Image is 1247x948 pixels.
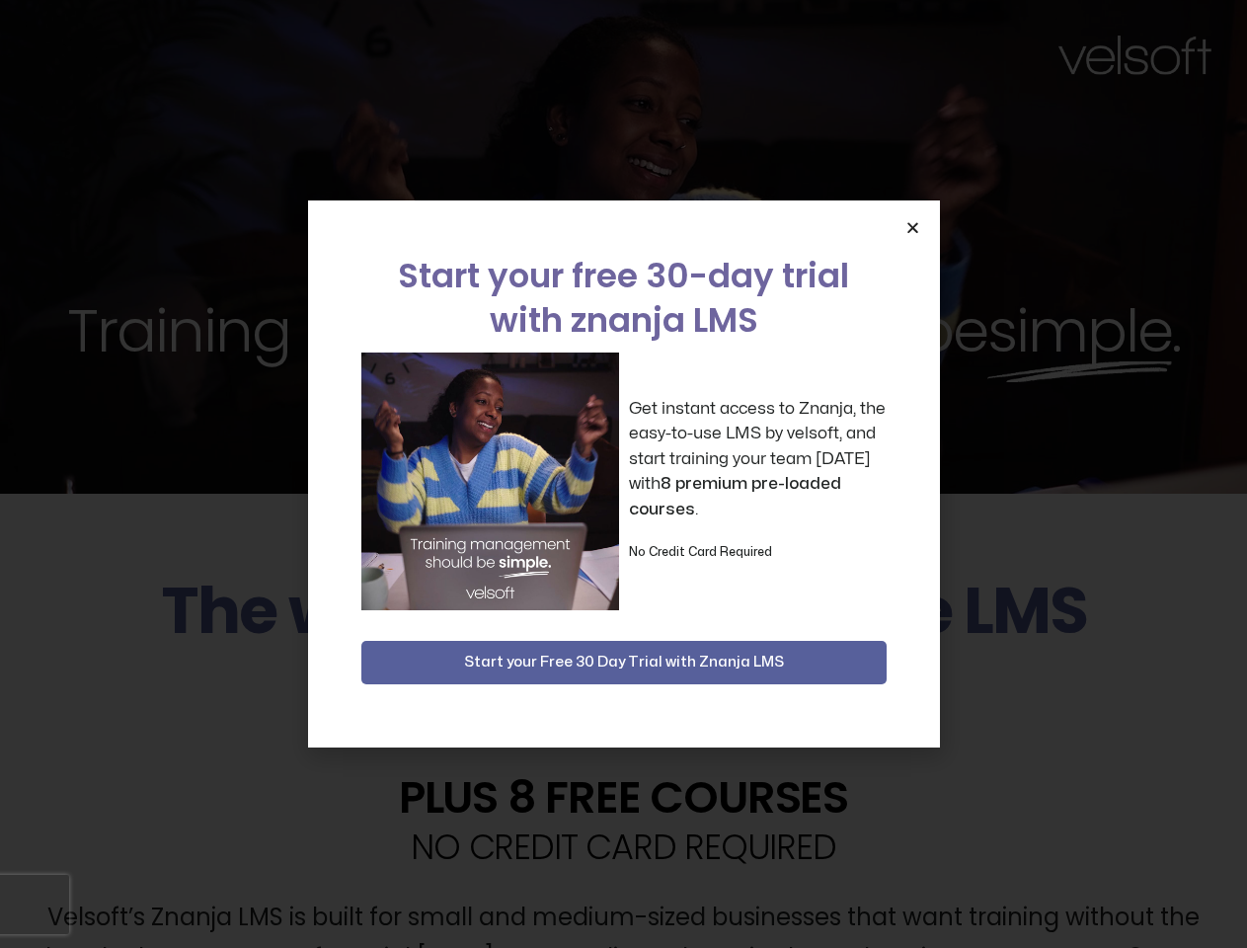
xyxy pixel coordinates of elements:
[629,396,887,522] p: Get instant access to Znanja, the easy-to-use LMS by velsoft, and start training your team [DATE]...
[361,641,887,684] button: Start your Free 30 Day Trial with Znanja LMS
[361,254,887,343] h2: Start your free 30-day trial with znanja LMS
[464,651,784,674] span: Start your Free 30 Day Trial with Znanja LMS
[629,546,772,558] strong: No Credit Card Required
[905,220,920,235] a: Close
[629,475,841,517] strong: 8 premium pre-loaded courses
[361,353,619,610] img: a woman sitting at her laptop dancing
